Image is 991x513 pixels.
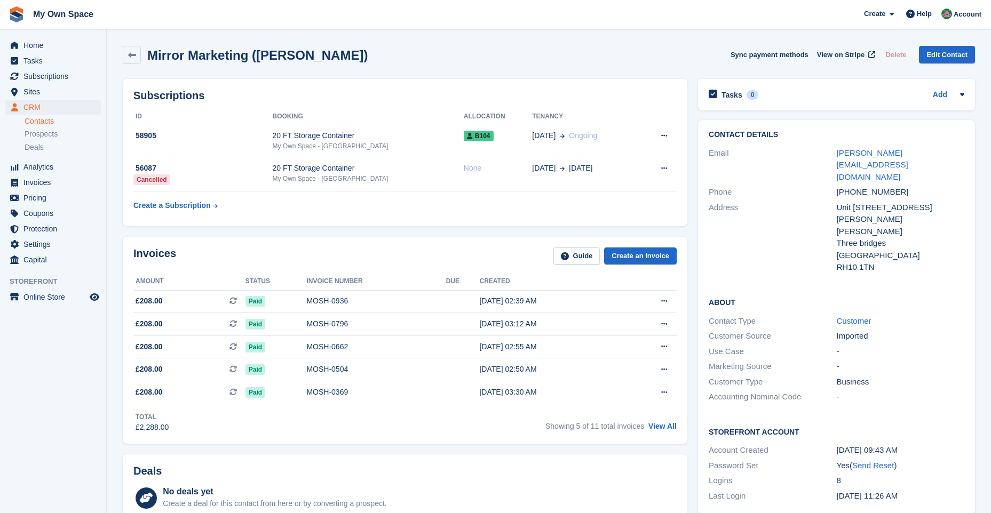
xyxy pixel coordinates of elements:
span: View on Stripe [817,50,865,60]
span: [DATE] [569,163,592,174]
a: Customer [837,316,871,325]
div: None [464,163,532,174]
a: menu [5,221,101,236]
div: 0 [747,90,759,100]
a: Preview store [88,291,101,303]
a: Prospects [25,129,101,140]
div: RH10 1TN [837,261,964,274]
a: menu [5,175,101,190]
div: MOSH-0662 [306,341,446,352]
div: 20 FT Storage Container [272,130,463,141]
div: [DATE] 02:39 AM [479,295,621,307]
span: Home [23,38,88,53]
span: £208.00 [136,387,163,398]
div: Business [837,376,964,388]
span: Storefront [10,276,106,287]
span: Create [864,9,885,19]
span: Coupons [23,206,88,221]
a: Deals [25,142,101,153]
h2: Storefront Account [709,426,964,437]
span: Online Store [23,290,88,304]
span: Paid [245,319,265,330]
div: Phone [709,186,836,198]
span: Showing 5 of 11 total invoices [545,422,644,430]
span: Ongoing [569,131,597,140]
a: Create a Subscription [133,196,218,215]
div: £2,288.00 [136,422,169,433]
span: Help [917,9,932,19]
h2: Mirror Marketing ([PERSON_NAME]) [147,48,368,62]
div: [DATE] 02:50 AM [479,364,621,375]
span: Pricing [23,190,88,205]
div: MOSH-0369 [306,387,446,398]
span: B104 [464,131,494,141]
div: Accounting Nominal Code [709,391,836,403]
a: Add [933,89,947,101]
span: Paid [245,342,265,352]
a: menu [5,53,101,68]
h2: Deals [133,465,162,477]
th: ID [133,108,272,125]
span: Paid [245,387,265,398]
a: Edit Contact [919,46,975,63]
span: £208.00 [136,318,163,330]
h2: Contact Details [709,131,964,139]
a: Send Reset [852,461,894,470]
div: Create a Subscription [133,200,211,211]
div: - [837,346,964,358]
span: Protection [23,221,88,236]
div: 58905 [133,130,272,141]
div: Use Case [709,346,836,358]
span: Analytics [23,159,88,174]
a: menu [5,38,101,53]
div: No deals yet [163,485,386,498]
div: My Own Space - [GEOGRAPHIC_DATA] [272,174,463,183]
span: Subscriptions [23,69,88,84]
a: [PERSON_NAME][EMAIL_ADDRESS][DOMAIN_NAME] [837,148,908,181]
div: Unit [STREET_ADDRESS][PERSON_NAME][PERSON_NAME] [837,202,964,238]
button: Delete [881,46,910,63]
th: Allocation [464,108,532,125]
div: My Own Space - [GEOGRAPHIC_DATA] [272,141,463,151]
div: Last Login [709,490,836,502]
span: [DATE] [532,163,556,174]
div: [PHONE_NUMBER] [837,186,964,198]
a: menu [5,206,101,221]
span: £208.00 [136,341,163,352]
div: Customer Source [709,330,836,342]
a: menu [5,190,101,205]
div: - [837,391,964,403]
button: Sync payment methods [731,46,808,63]
span: Deals [25,142,44,153]
span: Paid [245,296,265,307]
div: MOSH-0936 [306,295,446,307]
a: menu [5,290,101,304]
div: [DATE] 09:43 AM [837,444,964,456]
th: Due [446,273,480,290]
div: MOSH-0796 [306,318,446,330]
span: £208.00 [136,364,163,375]
div: Account Created [709,444,836,456]
div: Address [709,202,836,274]
span: Settings [23,237,88,252]
div: [DATE] 02:55 AM [479,341,621,352]
span: Tasks [23,53,88,68]
a: menu [5,252,101,267]
div: Contact Type [709,315,836,327]
span: Prospects [25,129,58,139]
div: Email [709,147,836,183]
div: Yes [837,460,964,472]
h2: About [709,296,964,307]
th: Booking [272,108,463,125]
th: Tenancy [532,108,640,125]
th: Invoice number [306,273,446,290]
div: Total [136,412,169,422]
a: menu [5,237,101,252]
div: Three bridges [837,237,964,250]
th: Status [245,273,307,290]
span: £208.00 [136,295,163,307]
img: Lucy Parry [941,9,952,19]
th: Created [479,273,621,290]
span: CRM [23,100,88,115]
div: 20 FT Storage Container [272,163,463,174]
